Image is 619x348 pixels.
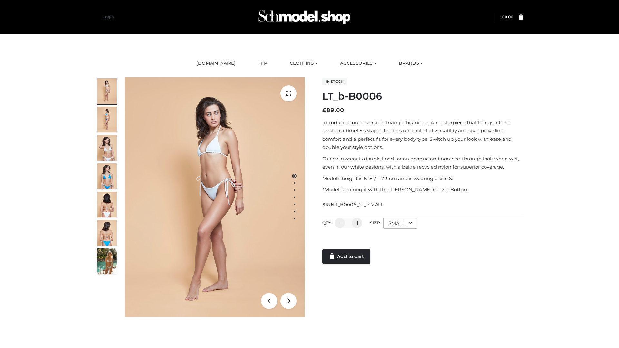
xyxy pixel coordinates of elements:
[322,155,523,171] p: Our swimwear is double lined for an opaque and non-see-through look when wet, even in our white d...
[502,15,513,19] bdi: 0.00
[502,15,505,19] span: £
[97,248,117,274] img: Arieltop_CloudNine_AzureSky2.jpg
[322,119,523,151] p: Introducing our reversible triangle bikini top. A masterpiece that brings a fresh twist to a time...
[502,15,513,19] a: £0.00
[322,91,523,102] h1: LT_b-B0006
[97,107,117,132] img: ArielClassicBikiniTop_CloudNine_AzureSky_OW114ECO_2-scaled.jpg
[370,220,380,225] label: Size:
[97,192,117,217] img: ArielClassicBikiniTop_CloudNine_AzureSky_OW114ECO_7-scaled.jpg
[322,78,347,85] span: In stock
[285,56,322,71] a: CLOTHING
[383,218,417,229] div: SMALL
[322,220,331,225] label: QTY:
[192,56,241,71] a: [DOMAIN_NAME]
[335,56,381,71] a: ACCESSORIES
[97,78,117,104] img: ArielClassicBikiniTop_CloudNine_AzureSky_OW114ECO_1-scaled.jpg
[322,174,523,183] p: Model’s height is 5 ‘8 / 173 cm and is wearing a size S.
[103,15,114,19] a: Login
[97,163,117,189] img: ArielClassicBikiniTop_CloudNine_AzureSky_OW114ECO_4-scaled.jpg
[333,202,383,208] span: LT_B0006_2-_-SMALL
[394,56,427,71] a: BRANDS
[322,249,370,264] a: Add to cart
[253,56,272,71] a: FFP
[97,135,117,161] img: ArielClassicBikiniTop_CloudNine_AzureSky_OW114ECO_3-scaled.jpg
[322,107,344,114] bdi: 89.00
[322,107,326,114] span: £
[125,77,305,317] img: ArielClassicBikiniTop_CloudNine_AzureSky_OW114ECO_1
[322,201,384,208] span: SKU:
[322,186,523,194] p: *Model is pairing it with the [PERSON_NAME] Classic Bottom
[256,4,353,30] img: Schmodel Admin 964
[97,220,117,246] img: ArielClassicBikiniTop_CloudNine_AzureSky_OW114ECO_8-scaled.jpg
